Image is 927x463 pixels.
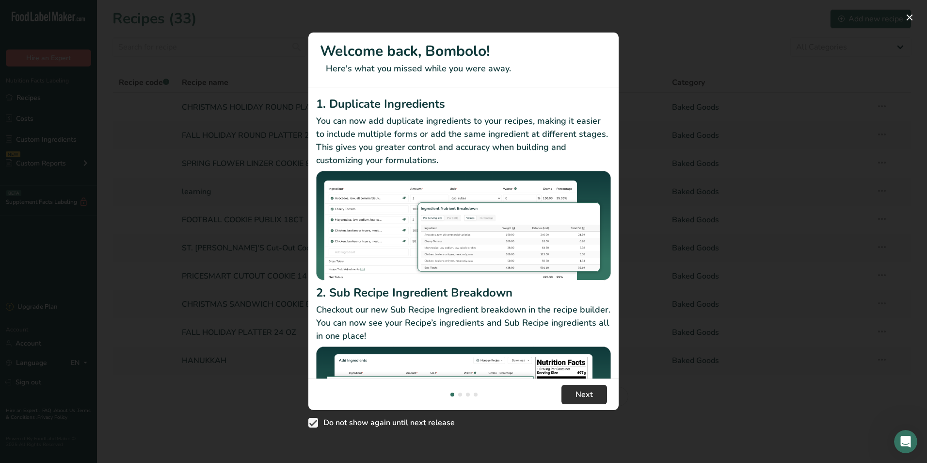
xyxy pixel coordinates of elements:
[320,62,607,75] p: Here's what you missed while you were away.
[320,40,607,62] h1: Welcome back, Bombolo!
[316,95,611,113] h2: 1. Duplicate Ingredients
[316,303,611,343] p: Checkout our new Sub Recipe Ingredient breakdown in the recipe builder. You can now see your Reci...
[575,389,593,400] span: Next
[316,115,611,167] p: You can now add duplicate ingredients to your recipes, making it easier to include multiple forms...
[316,347,611,457] img: Sub Recipe Ingredient Breakdown
[316,171,611,281] img: Duplicate Ingredients
[561,385,607,404] button: Next
[894,430,917,453] iframe: Intercom live chat
[318,418,455,428] span: Do not show again until next release
[316,284,611,301] h2: 2. Sub Recipe Ingredient Breakdown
